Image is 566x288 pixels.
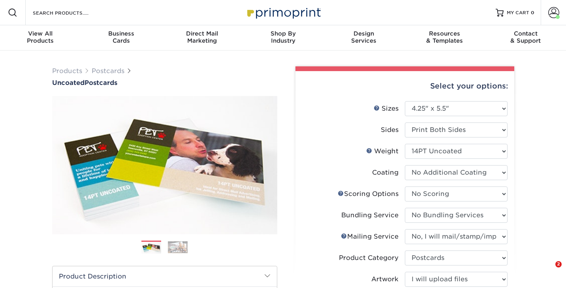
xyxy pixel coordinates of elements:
[341,211,399,220] div: Bundling Service
[404,30,485,37] span: Resources
[339,253,399,263] div: Product Category
[555,261,562,267] span: 2
[244,4,323,21] img: Primoprint
[141,241,161,255] img: Postcards 01
[366,147,399,156] div: Weight
[162,25,243,51] a: Direct MailMarketing
[52,79,277,87] a: UncoatedPostcards
[374,104,399,113] div: Sizes
[381,125,399,135] div: Sides
[92,67,124,75] a: Postcards
[2,264,67,285] iframe: Google Customer Reviews
[341,232,399,241] div: Mailing Service
[485,30,566,37] span: Contact
[404,30,485,44] div: & Templates
[53,266,277,286] h2: Product Description
[162,30,243,37] span: Direct Mail
[243,30,323,37] span: Shop By
[168,241,188,253] img: Postcards 02
[32,8,109,17] input: SEARCH PRODUCTS.....
[302,71,508,101] div: Select your options:
[323,30,404,37] span: Design
[485,30,566,44] div: & Support
[243,30,323,44] div: Industry
[162,30,243,44] div: Marketing
[81,30,162,44] div: Cards
[243,25,323,51] a: Shop ByIndustry
[81,25,162,51] a: BusinessCards
[81,30,162,37] span: Business
[485,25,566,51] a: Contact& Support
[52,67,82,75] a: Products
[323,30,404,44] div: Services
[507,9,529,16] span: MY CART
[372,168,399,177] div: Coating
[52,79,85,87] span: Uncoated
[323,25,404,51] a: DesignServices
[338,189,399,199] div: Scoring Options
[52,79,277,87] h1: Postcards
[531,10,534,15] span: 0
[404,25,485,51] a: Resources& Templates
[371,275,399,284] div: Artwork
[539,261,558,280] iframe: Intercom live chat
[52,87,277,243] img: Uncoated 01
